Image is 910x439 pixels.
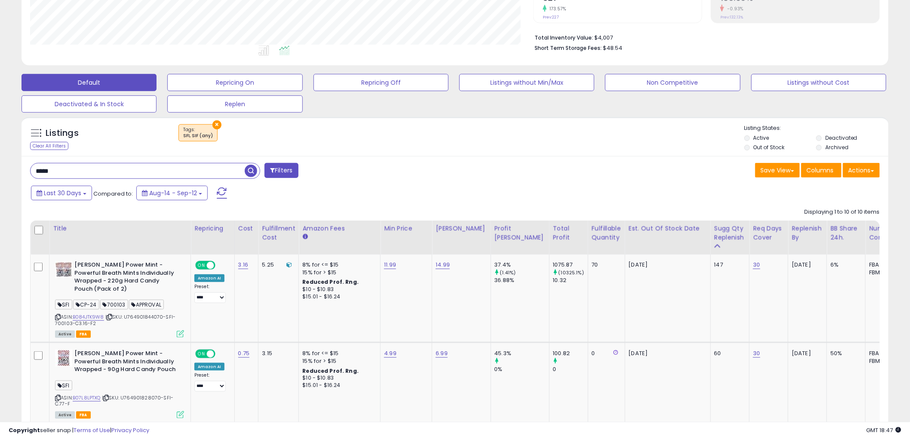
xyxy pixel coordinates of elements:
[825,144,849,151] label: Archived
[111,426,149,434] a: Privacy Policy
[9,426,40,434] strong: Copyright
[830,261,859,269] div: 6%
[214,262,228,269] span: OFF
[753,261,760,269] a: 30
[302,382,374,389] div: $15.01 - $16.24
[553,365,588,373] div: 0
[55,394,173,407] span: | SKU: U764901828070-SFI-C.77-F
[73,394,101,402] a: B07L8LPTXQ
[31,186,92,200] button: Last 30 Days
[302,224,377,233] div: Amazon Fees
[55,261,72,278] img: 61kZgtfT15L._SL40_.jpg
[183,133,213,139] div: SFI, SIF (any)
[825,134,858,141] label: Deactivated
[100,300,128,310] span: 700103
[167,74,302,91] button: Repricing On
[194,372,228,392] div: Preset:
[751,74,886,91] button: Listings without Cost
[553,224,584,242] div: Total Profit
[302,233,307,241] small: Amazon Fees.
[55,300,72,310] span: SFI
[547,6,566,12] small: 173.57%
[302,261,374,269] div: 8% for <= $15
[714,261,743,269] div: 147
[314,74,449,91] button: Repricing Off
[592,261,618,269] div: 70
[495,365,549,373] div: 0%
[262,224,295,242] div: Fulfillment Cost
[302,350,374,357] div: 8% for <= $15
[238,261,249,269] a: 3.16
[55,261,184,337] div: ASIN:
[76,411,91,419] span: FBA
[500,269,516,276] small: (1.41%)
[384,224,428,233] div: Min Price
[436,261,450,269] a: 14.99
[73,300,99,310] span: CP-24
[830,224,862,242] div: BB Share 24h.
[744,124,888,132] p: Listing States:
[755,163,800,178] button: Save View
[74,261,179,295] b: [PERSON_NAME] Power Mint - Powerful Breath Mints Individually Wrapped - 220g Hard Candy Pouch (Pa...
[302,357,374,365] div: 15% for > $15
[30,142,68,150] div: Clear All Filters
[196,350,207,358] span: ON
[605,74,740,91] button: Non Competitive
[869,224,901,242] div: Num of Comp.
[753,134,769,141] label: Active
[792,350,820,357] div: [DATE]
[710,221,750,255] th: Please note that this number is a calculation based on your required days of coverage and your ve...
[302,367,359,375] b: Reduced Prof. Rng.
[720,15,743,20] small: Prev: 132.13%
[44,189,81,197] span: Last 30 Days
[559,269,584,276] small: (10325.1%)
[869,357,898,365] div: FBM: 1
[535,34,593,41] b: Total Inventory Value:
[167,95,302,113] button: Replen
[73,313,104,321] a: B084JTK9W8
[384,261,396,269] a: 11.99
[869,269,898,276] div: FBM: 3
[93,190,133,198] span: Compared to:
[436,349,448,358] a: 6.99
[53,224,187,233] div: Title
[805,208,880,216] div: Displaying 1 to 10 of 10 items
[194,274,224,282] div: Amazon AI
[55,381,72,390] span: SFI
[495,276,549,284] div: 36.88%
[753,349,760,358] a: 30
[194,284,228,303] div: Preset:
[543,15,559,20] small: Prev: 227
[22,74,157,91] button: Default
[592,350,618,357] div: 0
[384,349,397,358] a: 4.99
[629,261,704,269] p: [DATE]
[792,224,823,242] div: Replenish By
[74,350,179,376] b: [PERSON_NAME] Power Mint - Powerful Breath Mints Individually Wrapped - 90g Hard Candy Pouch
[436,224,487,233] div: [PERSON_NAME]
[843,163,880,178] button: Actions
[302,269,374,276] div: 15% for > $15
[55,350,72,367] img: 51fNQU7+d-L._SL40_.jpg
[9,427,149,435] div: seller snap | |
[792,261,820,269] div: [DATE]
[194,363,224,371] div: Amazon AI
[869,261,898,269] div: FBA: 2
[302,286,374,293] div: $10 - $10.83
[238,349,250,358] a: 0.75
[302,278,359,286] b: Reduced Prof. Rng.
[495,350,549,357] div: 45.3%
[74,426,110,434] a: Terms of Use
[807,166,834,175] span: Columns
[76,331,91,338] span: FBA
[129,300,164,310] span: APPROVAL
[264,163,298,178] button: Filters
[212,120,221,129] button: ×
[753,144,785,151] label: Out of Stock
[724,6,744,12] small: -0.93%
[55,313,175,326] span: | SKU: U764901844070-SFI-700103-C3.16-F2
[753,224,784,242] div: Req Days Cover
[714,224,746,242] div: Sugg Qty Replenish
[535,32,873,42] li: $4,007
[214,350,228,358] span: OFF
